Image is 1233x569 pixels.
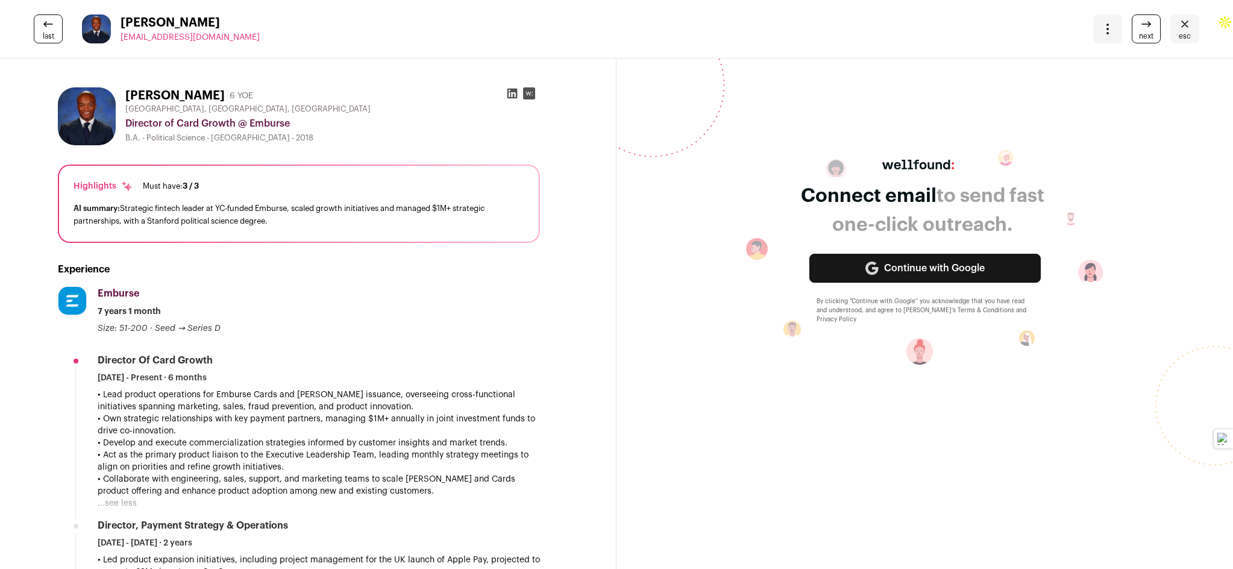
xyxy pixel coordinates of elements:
[801,181,1044,239] div: to send fast one-click outreach.
[98,437,540,449] p: • Develop and execute commercialization strategies informed by customer insights and market trends.
[98,354,213,367] div: Director of Card Growth
[43,31,54,41] span: last
[183,182,199,190] span: 3 / 3
[125,104,371,114] span: [GEOGRAPHIC_DATA], [GEOGRAPHIC_DATA], [GEOGRAPHIC_DATA]
[125,87,225,104] h1: [PERSON_NAME]
[74,180,133,192] div: Highlights
[74,204,120,212] span: AI summary:
[98,497,137,509] button: ...see less
[34,14,63,43] a: last
[121,31,260,43] a: [EMAIL_ADDRESS][DOMAIN_NAME]
[98,372,207,384] span: [DATE] - Present · 6 months
[143,181,199,191] div: Must have:
[82,14,111,43] img: f913c2aa46213e1f77a4dc6812058dcd5cccef0bfeae40d73466fe923ce2099d
[98,306,161,318] span: 7 years 1 month
[58,287,86,315] img: 2668283eb1288027bba6a2308f375a7cbed997d1be23d025d97d4e9bbcf6860d.jpg
[230,90,253,102] div: 6 YOE
[98,389,540,413] p: • Lead product operations for Emburse Cards and [PERSON_NAME] issuance, overseeing cross-function...
[58,262,540,277] h2: Experience
[98,289,139,298] span: Emburse
[98,537,192,549] span: [DATE] - [DATE] · 2 years
[121,14,260,31] span: [PERSON_NAME]
[125,116,540,131] div: Director of Card Growth @ Emburse
[125,133,540,143] div: B.A. - Political Science - [GEOGRAPHIC_DATA] - 2018
[98,449,540,473] p: • Act as the primary product liaison to the Executive Leadership Team, leading monthly strategy m...
[155,324,221,333] span: Seed → Series D
[98,413,540,437] p: • Own strategic relationships with key payment partners, managing $1M+ annually in joint investme...
[121,33,260,42] span: [EMAIL_ADDRESS][DOMAIN_NAME]
[150,322,152,335] span: ·
[1217,14,1233,30] img: Apollo
[58,87,116,145] img: f913c2aa46213e1f77a4dc6812058dcd5cccef0bfeae40d73466fe923ce2099d
[98,324,148,333] span: Size: 51-200
[98,519,288,532] div: Director, Payment Strategy & Operations
[98,473,540,497] p: • Collaborate with engineering, sales, support, and marketing teams to scale [PERSON_NAME] and Ca...
[74,202,524,227] div: Strategic fintech leader at YC-funded Emburse, scaled growth initiatives and managed $1M+ strateg...
[801,186,937,206] span: Connect email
